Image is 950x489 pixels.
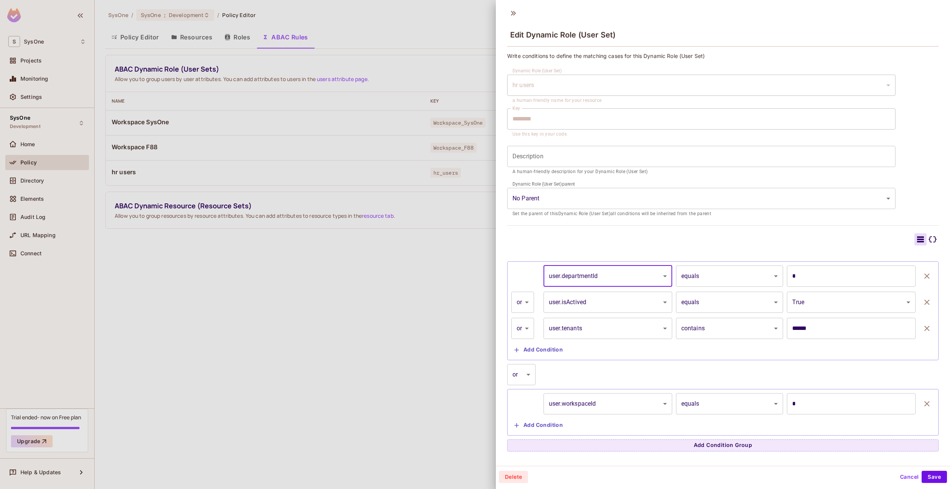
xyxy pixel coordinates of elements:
[512,210,890,218] p: Set the parent of this Dynamic Role (User Set) all conditions will be inherited from the parent
[512,131,890,138] p: Use this key in your code.
[676,318,783,339] div: contains
[922,471,947,483] button: Save
[544,393,672,414] div: user.workspaceId
[897,471,922,483] button: Cancel
[507,52,939,59] p: Write conditions to define the matching cases for this Dynamic Role (User Set)
[507,364,536,385] div: or
[544,292,672,313] div: user.isActived
[676,266,783,287] div: equals
[511,419,566,431] button: Add Condition
[512,181,575,187] label: Dynamic Role (User Set) parent
[507,439,939,452] button: Add Condition Group
[511,344,566,356] button: Add Condition
[676,393,783,414] div: equals
[512,105,520,111] label: Key
[507,188,895,209] div: Without label
[511,292,534,313] div: or
[511,318,534,339] div: or
[512,67,562,74] label: Dynamic Role (User Set)
[499,471,528,483] button: Delete
[544,266,672,287] div: user.departmentId
[510,30,615,39] span: Edit Dynamic Role (User Set)
[512,168,890,176] p: A human-friendly description for your Dynamic Role (User Set)
[544,318,672,339] div: user.tenants
[676,292,783,313] div: equals
[507,75,895,96] div: Without label
[512,97,890,105] p: a human-friendly name for your resource
[787,292,916,313] div: True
